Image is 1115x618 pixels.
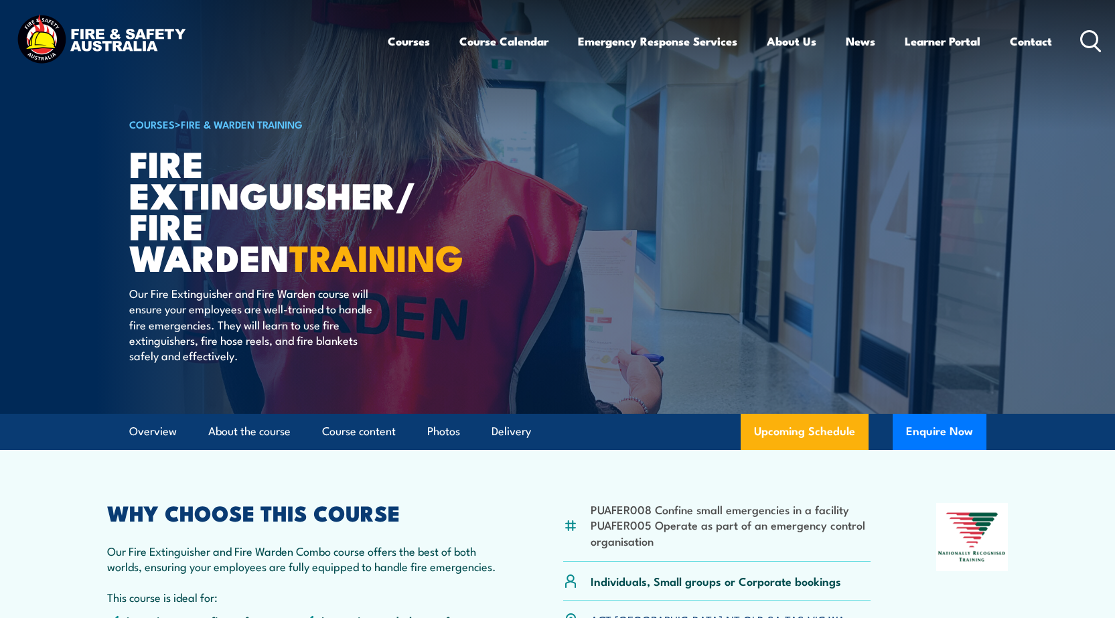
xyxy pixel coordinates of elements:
[129,117,175,131] a: COURSES
[591,501,871,517] li: PUAFER008 Confine small emergencies in a facility
[846,23,875,59] a: News
[208,414,291,449] a: About the course
[289,228,463,284] strong: TRAINING
[129,147,460,273] h1: Fire Extinguisher/ Fire Warden
[107,543,498,574] p: Our Fire Extinguisher and Fire Warden Combo course offers the best of both worlds, ensuring your ...
[741,414,869,450] a: Upcoming Schedule
[767,23,816,59] a: About Us
[388,23,430,59] a: Courses
[492,414,531,449] a: Delivery
[107,589,498,605] p: This course is ideal for:
[427,414,460,449] a: Photos
[129,116,460,132] h6: >
[129,285,374,364] p: Our Fire Extinguisher and Fire Warden course will ensure your employees are well-trained to handl...
[578,23,737,59] a: Emergency Response Services
[181,117,303,131] a: Fire & Warden Training
[1010,23,1052,59] a: Contact
[107,503,498,522] h2: WHY CHOOSE THIS COURSE
[591,573,841,589] p: Individuals, Small groups or Corporate bookings
[905,23,980,59] a: Learner Portal
[936,503,1009,571] img: Nationally Recognised Training logo.
[591,517,871,548] li: PUAFER005 Operate as part of an emergency control organisation
[893,414,986,450] button: Enquire Now
[322,414,396,449] a: Course content
[129,414,177,449] a: Overview
[459,23,548,59] a: Course Calendar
